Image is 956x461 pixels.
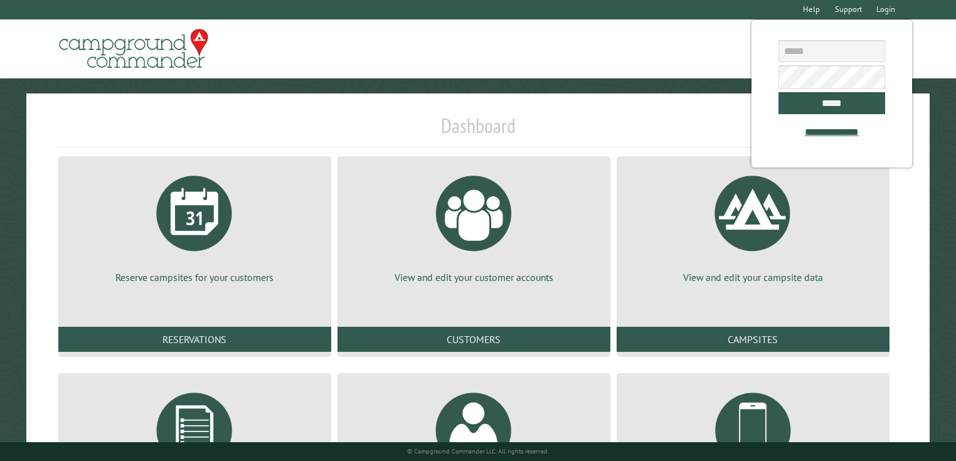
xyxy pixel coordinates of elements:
[55,24,212,73] img: Campground Commander
[353,270,595,284] p: View and edit your customer accounts
[73,166,316,284] a: Reserve campsites for your customers
[632,166,874,284] a: View and edit your campsite data
[58,327,331,352] a: Reservations
[73,270,316,284] p: Reserve campsites for your customers
[353,166,595,284] a: View and edit your customer accounts
[337,327,610,352] a: Customers
[617,327,890,352] a: Campsites
[632,270,874,284] p: View and edit your campsite data
[407,447,549,455] small: © Campground Commander LLC. All rights reserved.
[55,114,901,148] h1: Dashboard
